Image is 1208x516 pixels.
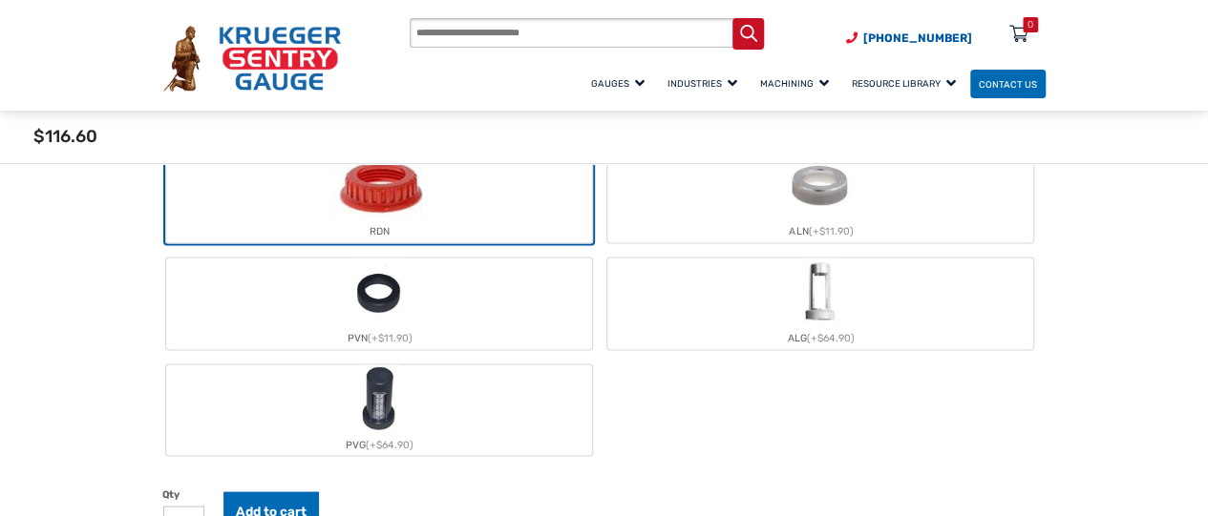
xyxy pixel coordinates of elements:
img: Krueger Sentry Gauge [163,26,341,92]
label: ALN [607,151,1033,242]
span: Industries [668,78,737,89]
label: ALG [607,258,1033,349]
a: Machining [752,67,843,100]
span: (+$64.90) [807,331,855,343]
span: (+$11.90) [808,224,853,237]
div: ALG [607,326,1033,349]
div: RDN [166,219,592,242]
span: Contact Us [979,78,1037,89]
div: 0 [1028,17,1033,32]
label: PVG [166,364,592,456]
span: Machining [760,78,829,89]
a: Resource Library [843,67,970,100]
a: Phone Number (920) 434-8860 [846,30,972,47]
div: PVN [166,326,592,349]
a: Industries [659,67,752,100]
span: $116.60 [33,126,97,147]
a: Gauges [583,67,659,100]
a: Contact Us [970,70,1046,99]
div: PVG [166,433,592,456]
span: [PHONE_NUMBER] [863,31,972,45]
div: ALN [607,219,1033,242]
label: RDN [166,151,592,242]
span: Gauges [591,78,645,89]
span: Resource Library [852,78,956,89]
label: PVN [166,258,592,349]
span: (+$64.90) [366,438,413,450]
span: (+$11.90) [368,331,413,343]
